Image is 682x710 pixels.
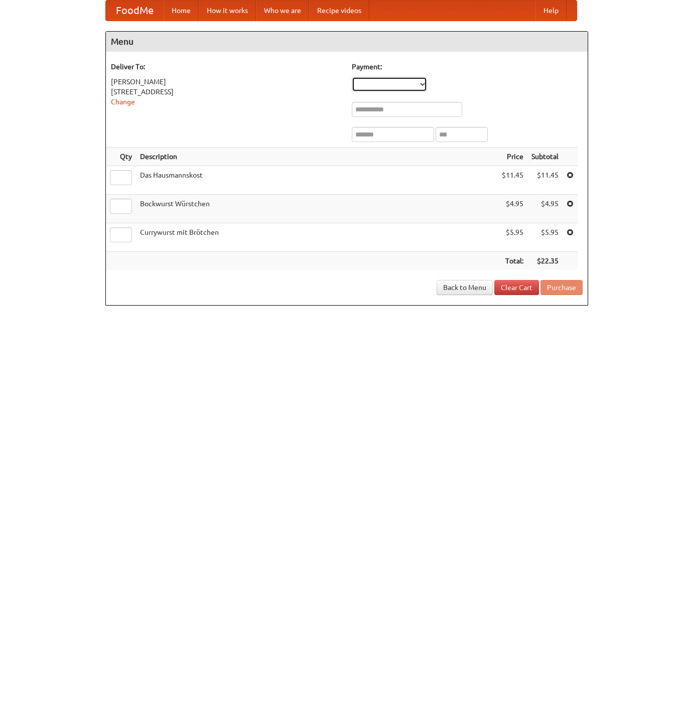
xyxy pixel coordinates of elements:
[437,280,493,295] a: Back to Menu
[106,148,136,166] th: Qty
[352,62,583,72] h5: Payment:
[527,223,563,252] td: $5.95
[309,1,369,21] a: Recipe videos
[106,1,164,21] a: FoodMe
[540,280,583,295] button: Purchase
[164,1,199,21] a: Home
[111,62,342,72] h5: Deliver To:
[498,166,527,195] td: $11.45
[111,87,342,97] div: [STREET_ADDRESS]
[136,148,498,166] th: Description
[199,1,256,21] a: How it works
[106,32,588,52] h4: Menu
[256,1,309,21] a: Who we are
[111,98,135,106] a: Change
[111,77,342,87] div: [PERSON_NAME]
[136,166,498,195] td: Das Hausmannskost
[498,195,527,223] td: $4.95
[527,195,563,223] td: $4.95
[527,166,563,195] td: $11.45
[498,148,527,166] th: Price
[527,148,563,166] th: Subtotal
[498,252,527,270] th: Total:
[494,280,539,295] a: Clear Cart
[527,252,563,270] th: $22.35
[136,195,498,223] td: Bockwurst Würstchen
[136,223,498,252] td: Currywurst mit Brötchen
[498,223,527,252] td: $5.95
[535,1,567,21] a: Help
